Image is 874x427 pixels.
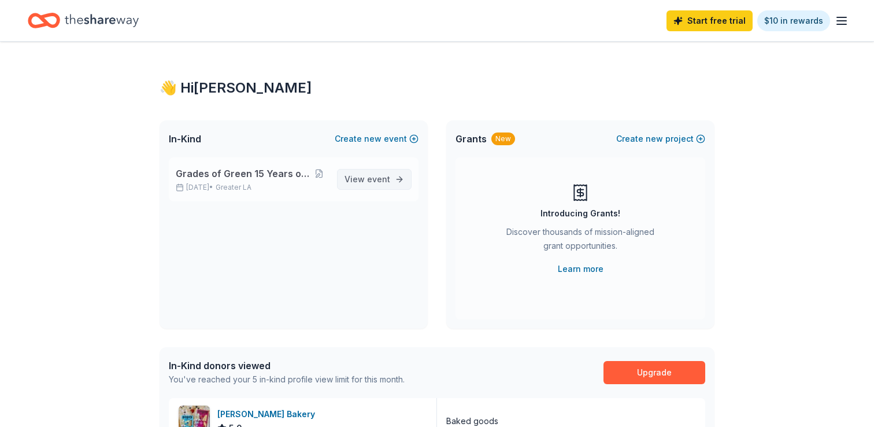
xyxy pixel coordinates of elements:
div: Introducing Grants! [540,207,620,220]
div: 👋 Hi [PERSON_NAME] [160,79,714,97]
button: Createnewevent [335,132,419,146]
span: new [364,132,382,146]
span: Grades of Green 15 Years of Impact Gala [176,167,311,181]
span: In-Kind [169,132,201,146]
span: Grants [455,132,487,146]
span: event [367,174,390,184]
div: New [491,132,515,145]
div: In-Kind donors viewed [169,359,405,373]
div: You've reached your 5 in-kind profile view limit for this month. [169,373,405,386]
span: new [646,132,663,146]
button: Createnewproject [616,132,705,146]
a: Start free trial [666,10,753,31]
span: Greater LA [216,183,251,192]
a: Upgrade [603,361,705,384]
a: Home [28,7,139,34]
div: Discover thousands of mission-aligned grant opportunities. [502,225,659,257]
a: View event [337,169,412,190]
div: [PERSON_NAME] Bakery [217,407,320,421]
p: [DATE] • [176,183,328,192]
span: View [345,172,390,186]
a: Learn more [558,262,603,276]
a: $10 in rewards [757,10,830,31]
